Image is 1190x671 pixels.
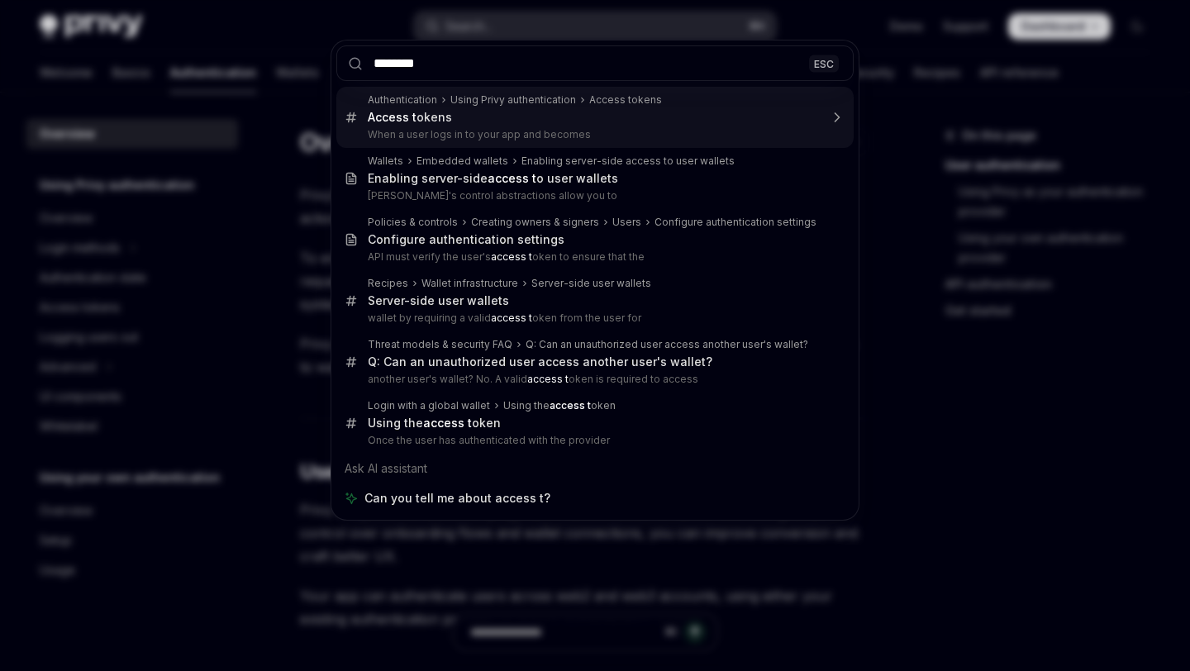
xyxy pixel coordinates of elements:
[368,434,819,447] p: Once the user has authenticated with the provider
[368,232,564,247] div: Configure authentication settings
[589,93,662,107] div: Access tokens
[368,373,819,386] p: another user's wallet? No. A valid oken is required to access
[368,128,819,141] p: When a user logs in to your app and becomes
[368,110,452,125] div: okens
[654,216,816,229] div: Configure authentication settings
[368,189,819,202] p: [PERSON_NAME]'s control abstractions allow you to
[416,155,508,168] div: Embedded wallets
[491,312,532,324] b: access t
[423,416,472,430] b: access t
[526,338,808,351] div: Q: Can an unauthorized user access another user's wallet?
[368,355,712,369] div: Q: Can an unauthorized user access another user's wallet?
[531,277,651,290] div: Server-side user wallets
[368,110,416,124] b: Access t
[368,416,501,431] div: Using the oken
[368,93,437,107] div: Authentication
[368,399,490,412] div: Login with a global wallet
[368,250,819,264] p: API must verify the user's oken to ensure that the
[368,171,618,186] div: Enabling server-side o user wallets
[368,277,408,290] div: Recipes
[550,399,591,412] b: access t
[368,293,509,308] div: Server-side user wallets
[421,277,518,290] div: Wallet infrastructure
[471,216,599,229] div: Creating owners & signers
[491,250,532,263] b: access t
[364,490,550,507] span: Can you tell me about access t?
[336,454,854,483] div: Ask AI assistant
[368,312,819,325] p: wallet by requiring a valid oken from the user for
[527,373,569,385] b: access t
[488,171,536,185] b: access t
[612,216,641,229] div: Users
[368,338,512,351] div: Threat models & security FAQ
[503,399,616,412] div: Using the oken
[368,216,458,229] div: Policies & controls
[368,155,403,168] div: Wallets
[450,93,576,107] div: Using Privy authentication
[521,155,735,168] div: Enabling server-side access to user wallets
[809,55,839,72] div: ESC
